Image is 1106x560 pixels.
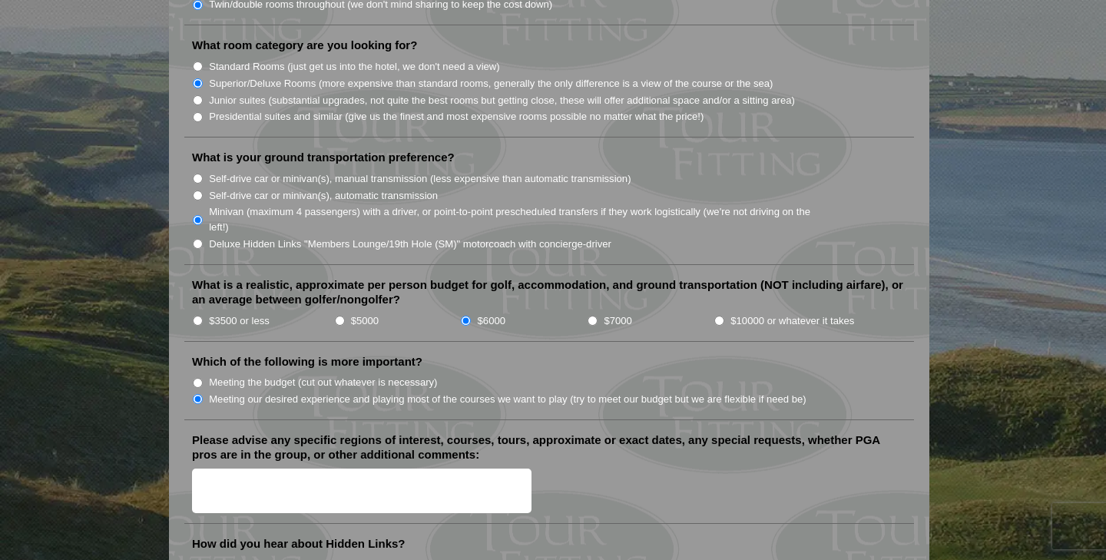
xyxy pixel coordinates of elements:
[209,313,270,329] label: $3500 or less
[209,392,806,407] label: Meeting our desired experience and playing most of the courses we want to play (try to meet our b...
[730,313,854,329] label: $10000 or whatever it takes
[192,354,422,369] label: Which of the following is more important?
[478,313,505,329] label: $6000
[209,76,773,91] label: Superior/Deluxe Rooms (more expensive than standard rooms, generally the only difference is a vie...
[192,38,417,53] label: What room category are you looking for?
[209,188,438,204] label: Self-drive car or minivan(s), automatic transmission
[351,313,379,329] label: $5000
[192,536,406,552] label: How did you hear about Hidden Links?
[209,375,437,390] label: Meeting the budget (cut out whatever is necessary)
[209,59,500,75] label: Standard Rooms (just get us into the hotel, we don't need a view)
[192,150,455,165] label: What is your ground transportation preference?
[192,432,906,462] label: Please advise any specific regions of interest, courses, tours, approximate or exact dates, any s...
[209,204,826,234] label: Minivan (maximum 4 passengers) with a driver, or point-to-point prescheduled transfers if they wo...
[209,93,795,108] label: Junior suites (substantial upgrades, not quite the best rooms but getting close, these will offer...
[209,171,631,187] label: Self-drive car or minivan(s), manual transmission (less expensive than automatic transmission)
[209,237,611,252] label: Deluxe Hidden Links "Members Lounge/19th Hole (SM)" motorcoach with concierge-driver
[192,277,906,307] label: What is a realistic, approximate per person budget for golf, accommodation, and ground transporta...
[604,313,631,329] label: $7000
[209,109,704,124] label: Presidential suites and similar (give us the finest and most expensive rooms possible no matter w...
